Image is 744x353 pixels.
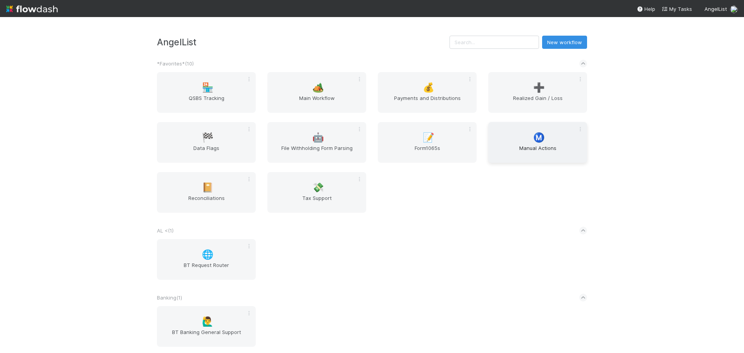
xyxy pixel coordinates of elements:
[312,183,324,193] span: 💸
[378,72,477,113] a: 💰Payments and Distributions
[704,6,727,12] span: AngelList
[449,36,539,49] input: Search...
[542,36,587,49] button: New workflow
[267,72,366,113] a: 🏕️Main Workflow
[312,83,324,93] span: 🏕️
[160,94,253,110] span: QSBS Tracking
[157,60,194,67] span: *Favorites* ( 10 )
[423,83,434,93] span: 💰
[730,5,738,13] img: avatar_cfa6ccaa-c7d9-46b3-b608-2ec56ecf97ad.png
[157,37,449,47] h3: AngelList
[491,144,584,160] span: Manual Actions
[488,72,587,113] a: ➕Realized Gain / Loss
[533,83,545,93] span: ➕
[267,122,366,163] a: 🤖File Withholding Form Parsing
[533,133,545,143] span: Ⓜ️
[157,294,182,301] span: Banking ( 1 )
[267,172,366,213] a: 💸Tax Support
[312,133,324,143] span: 🤖
[202,133,214,143] span: 🏁
[202,317,214,327] span: 🙋‍♂️
[6,2,58,15] img: logo-inverted-e16ddd16eac7371096b0.svg
[160,328,253,344] span: BT Banking General Support
[160,261,253,277] span: BT Request Router
[157,122,256,163] a: 🏁Data Flags
[157,239,256,280] a: 🌐BT Request Router
[661,6,692,12] span: My Tasks
[491,94,584,110] span: Realized Gain / Loss
[423,133,434,143] span: 📝
[160,144,253,160] span: Data Flags
[488,122,587,163] a: Ⓜ️Manual Actions
[270,94,363,110] span: Main Workflow
[637,5,655,13] div: Help
[270,194,363,210] span: Tax Support
[160,194,253,210] span: Reconciliations
[202,83,214,93] span: 🏪
[378,122,477,163] a: 📝Form1065s
[661,5,692,13] a: My Tasks
[157,72,256,113] a: 🏪QSBS Tracking
[157,306,256,347] a: 🙋‍♂️BT Banking General Support
[270,144,363,160] span: File Withholding Form Parsing
[157,227,174,234] span: AL < ( 1 )
[157,172,256,213] a: 📔Reconciliations
[202,183,214,193] span: 📔
[381,94,474,110] span: Payments and Distributions
[202,250,214,260] span: 🌐
[381,144,474,160] span: Form1065s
